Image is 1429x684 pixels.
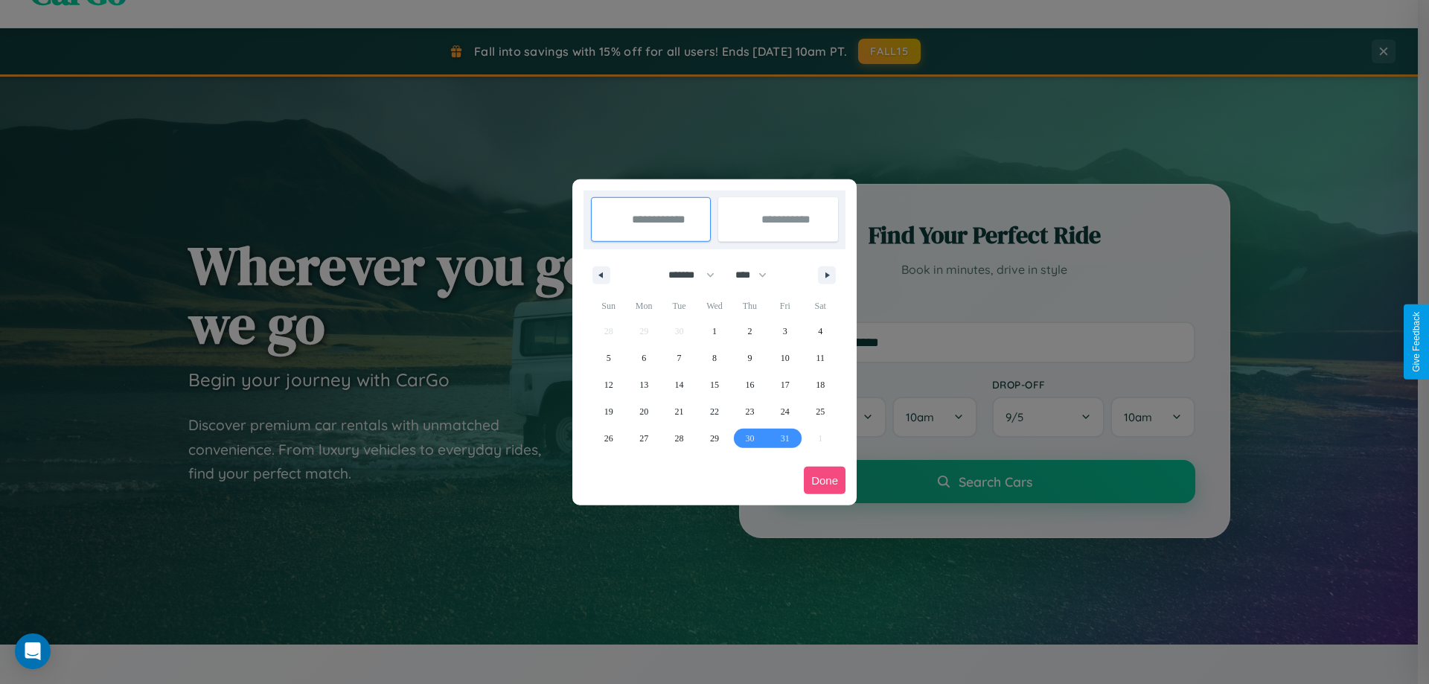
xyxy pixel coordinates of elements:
span: 2 [747,318,752,345]
button: 26 [591,425,626,452]
button: 28 [662,425,697,452]
span: 23 [745,398,754,425]
button: 22 [697,398,732,425]
span: Mon [626,294,661,318]
span: 14 [675,371,684,398]
span: Fri [767,294,802,318]
span: 24 [781,398,790,425]
div: Open Intercom Messenger [15,633,51,669]
button: 19 [591,398,626,425]
button: 27 [626,425,661,452]
button: 1 [697,318,732,345]
button: 4 [803,318,838,345]
span: 28 [675,425,684,452]
span: 13 [639,371,648,398]
div: Give Feedback [1411,312,1422,372]
button: 9 [732,345,767,371]
button: Done [804,467,845,494]
button: 18 [803,371,838,398]
span: 12 [604,371,613,398]
span: Sun [591,294,626,318]
span: 19 [604,398,613,425]
button: 29 [697,425,732,452]
button: 21 [662,398,697,425]
span: 21 [675,398,684,425]
span: 4 [818,318,822,345]
button: 30 [732,425,767,452]
span: 6 [642,345,646,371]
button: 14 [662,371,697,398]
button: 11 [803,345,838,371]
span: 20 [639,398,648,425]
button: 7 [662,345,697,371]
span: 26 [604,425,613,452]
button: 24 [767,398,802,425]
span: Tue [662,294,697,318]
button: 10 [767,345,802,371]
span: 17 [781,371,790,398]
span: 1 [712,318,717,345]
button: 25 [803,398,838,425]
button: 2 [732,318,767,345]
button: 31 [767,425,802,452]
span: 22 [710,398,719,425]
button: 15 [697,371,732,398]
button: 23 [732,398,767,425]
button: 13 [626,371,661,398]
span: Thu [732,294,767,318]
span: 25 [816,398,825,425]
span: 11 [816,345,825,371]
button: 20 [626,398,661,425]
span: 15 [710,371,719,398]
span: Sat [803,294,838,318]
span: 30 [745,425,754,452]
span: 16 [745,371,754,398]
button: 6 [626,345,661,371]
button: 17 [767,371,802,398]
button: 16 [732,371,767,398]
span: 18 [816,371,825,398]
span: 31 [781,425,790,452]
button: 3 [767,318,802,345]
span: 5 [607,345,611,371]
span: 27 [639,425,648,452]
span: 9 [747,345,752,371]
button: 8 [697,345,732,371]
span: Wed [697,294,732,318]
span: 3 [783,318,787,345]
span: 29 [710,425,719,452]
span: 10 [781,345,790,371]
span: 8 [712,345,717,371]
button: 12 [591,371,626,398]
span: 7 [677,345,682,371]
button: 5 [591,345,626,371]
